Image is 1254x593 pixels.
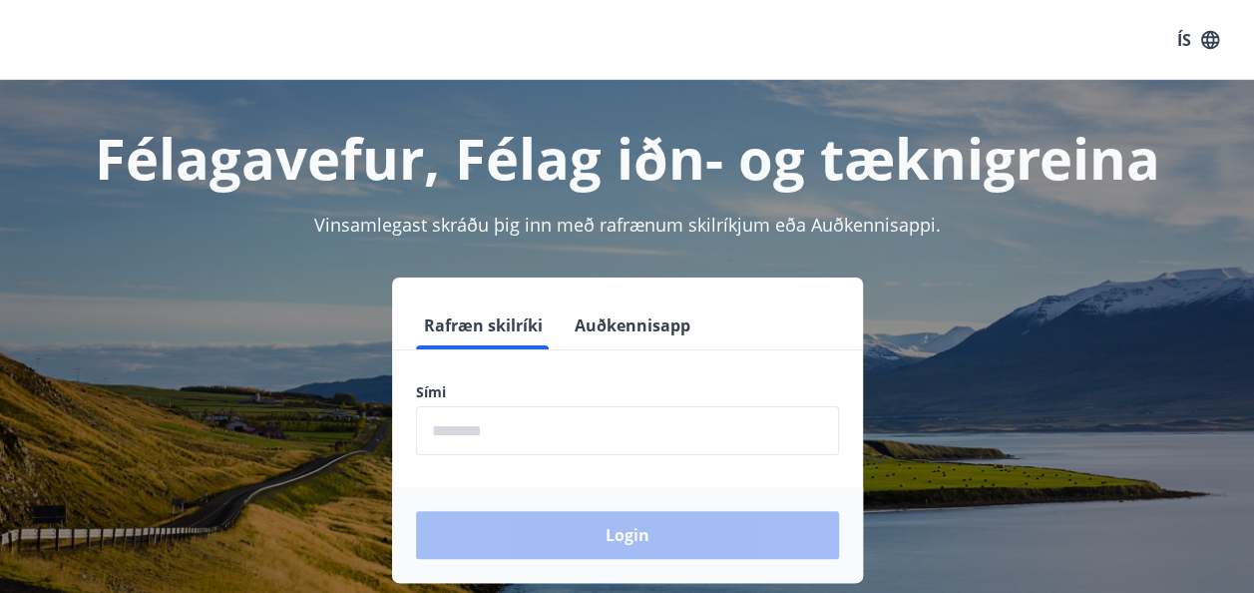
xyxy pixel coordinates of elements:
[1166,22,1230,58] button: ÍS
[416,382,839,402] label: Sími
[567,301,698,349] button: Auðkennisapp
[24,120,1230,196] h1: Félagavefur, Félag iðn- og tæknigreina
[314,213,941,237] span: Vinsamlegast skráðu þig inn með rafrænum skilríkjum eða Auðkennisappi.
[416,301,551,349] button: Rafræn skilríki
